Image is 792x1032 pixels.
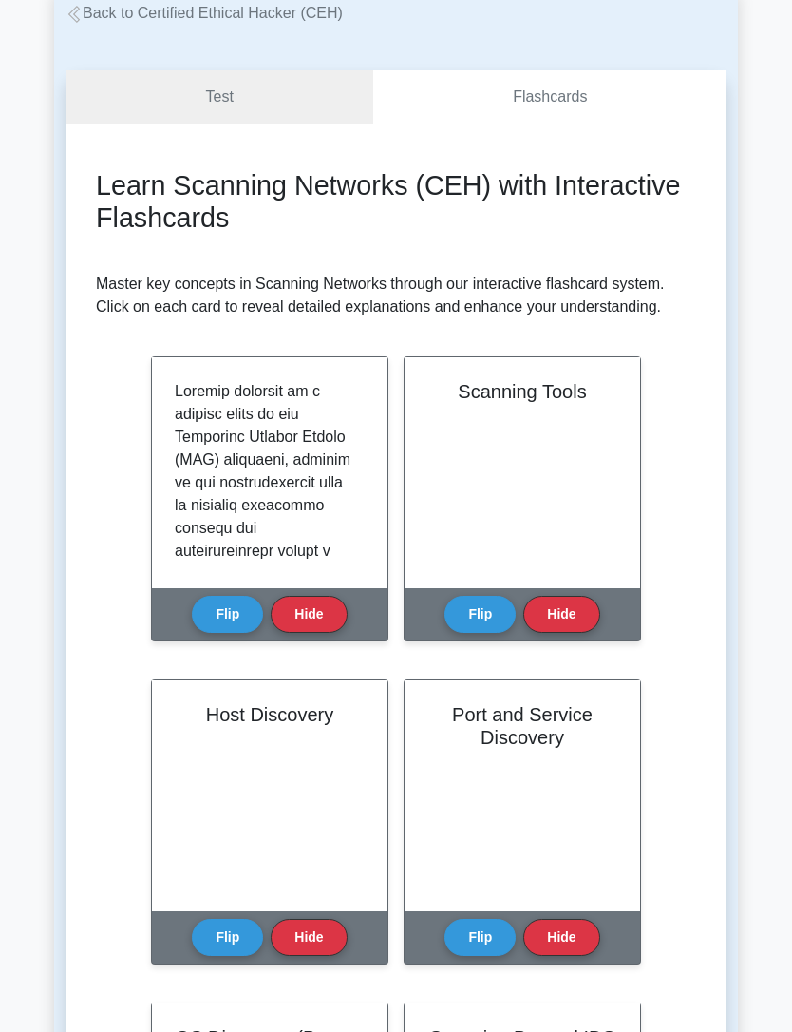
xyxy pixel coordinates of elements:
h2: Scanning Tools [427,380,617,403]
a: Test [66,70,373,124]
button: Flip [444,919,516,956]
button: Hide [271,596,347,633]
h2: Host Discovery [175,703,365,726]
button: Flip [192,919,263,956]
h2: Port and Service Discovery [427,703,617,749]
button: Hide [523,596,599,633]
a: Flashcards [373,70,726,124]
button: Flip [192,596,263,633]
p: Master key concepts in Scanning Networks through our interactive flashcard system. Click on each ... [96,273,696,318]
a: Back to Certified Ethical Hacker (CEH) [66,5,343,21]
h2: Learn Scanning Networks (CEH) with Interactive Flashcards [96,169,696,235]
button: Flip [444,596,516,633]
button: Hide [271,919,347,956]
button: Hide [523,919,599,956]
